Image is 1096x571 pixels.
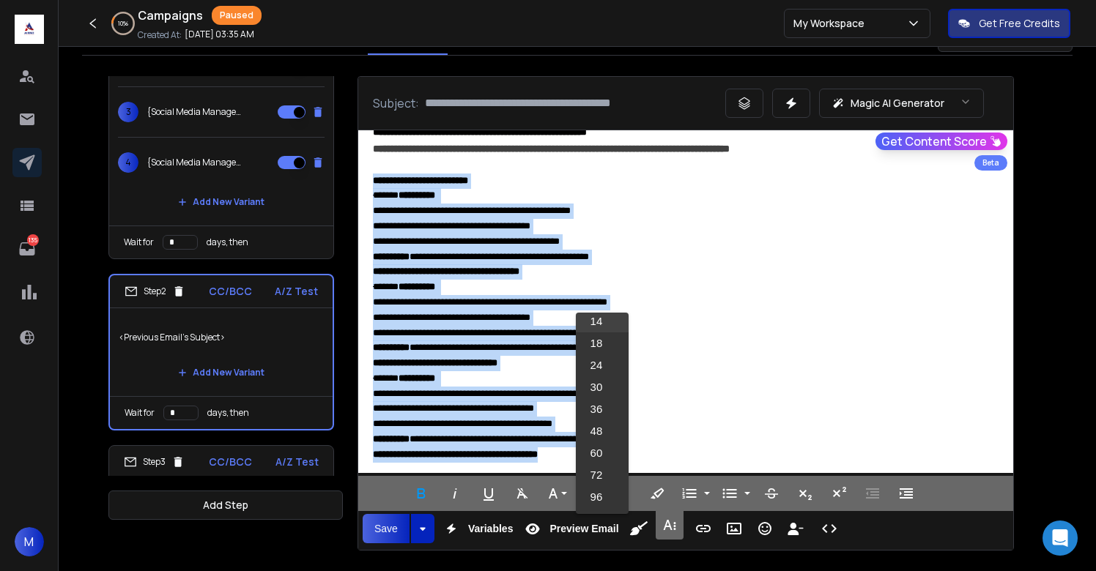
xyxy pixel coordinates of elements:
[758,479,785,508] button: Strikethrough (⌘S)
[15,527,44,556] button: M
[166,187,276,217] button: Add New Variant
[791,479,819,508] button: Subscript
[124,455,185,469] div: Step 3
[675,479,703,508] button: Ordered List
[576,442,629,464] a: 60
[12,234,42,264] a: 135
[441,479,469,508] button: Italic (⌘I)
[124,236,154,248] p: Wait for
[751,514,779,543] button: Emoticons
[701,479,713,508] button: Ordered List
[576,376,629,398] a: 30
[207,407,249,419] p: days, then
[720,514,748,543] button: Insert Image (⌘P)
[373,94,419,112] p: Subject:
[576,464,629,486] a: 72
[275,284,318,299] p: A/Z Test
[119,317,324,358] p: <Previous Email's Subject>
[212,6,262,25] div: Paused
[576,332,629,354] a: 18
[108,445,334,567] li: Step3CC/BCCA/Z Test<Previous Email's Subject>Add New Variant
[118,19,128,28] p: 10 %
[437,514,516,543] button: Variables
[207,236,248,248] p: days, then
[825,479,853,508] button: Superscript
[782,514,810,543] button: Insert Unsubscribe Link
[15,15,44,44] img: logo
[576,310,629,332] a: 14
[859,479,886,508] button: Decrease Indent (⌘[)
[363,514,410,543] button: Save
[716,479,744,508] button: Unordered List
[147,157,241,168] p: {Social Media Management - {{firstName}} | Social Media Needs - {{firstName}} | Prices and Packag...
[519,514,621,543] button: Preview Email
[851,96,944,111] p: Magic AI Generator
[27,234,39,246] p: 135
[815,514,843,543] button: Code View
[892,479,920,508] button: Increase Indent (⌘])
[209,284,252,299] p: CC/BCC
[185,29,254,40] p: [DATE] 03:35 AM
[118,102,138,122] span: 3
[275,455,319,469] p: A/Z Test
[125,407,155,419] p: Wait for
[576,420,629,442] a: 48
[108,490,343,520] button: Add Step
[475,479,503,508] button: Underline (⌘U)
[576,486,629,508] a: 96
[689,514,717,543] button: Insert Link (⌘K)
[819,89,984,118] button: Magic AI Generator
[576,398,629,420] a: 36
[407,479,435,508] button: Bold (⌘B)
[875,133,1007,150] button: Get Content Score
[1043,520,1078,556] div: Open Intercom Messenger
[576,354,629,376] a: 24
[138,29,182,41] p: Created At:
[108,274,334,430] li: Step2CC/BCCA/Z Test<Previous Email's Subject>Add New VariantWait fordays, then
[209,455,252,469] p: CC/BCC
[741,479,753,508] button: Unordered List
[547,523,621,535] span: Preview Email
[465,523,516,535] span: Variables
[166,358,276,387] button: Add New Variant
[979,16,1060,31] p: Get Free Credits
[118,152,138,173] span: 4
[138,7,203,24] h1: Campaigns
[125,285,185,298] div: Step 2
[948,9,1070,38] button: Get Free Credits
[793,16,870,31] p: My Workspace
[147,106,241,118] p: {Social Media Management - {{firstName}} | Social Media Needs - {{firstName}} | Prices and Packag...
[974,155,1007,171] div: Beta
